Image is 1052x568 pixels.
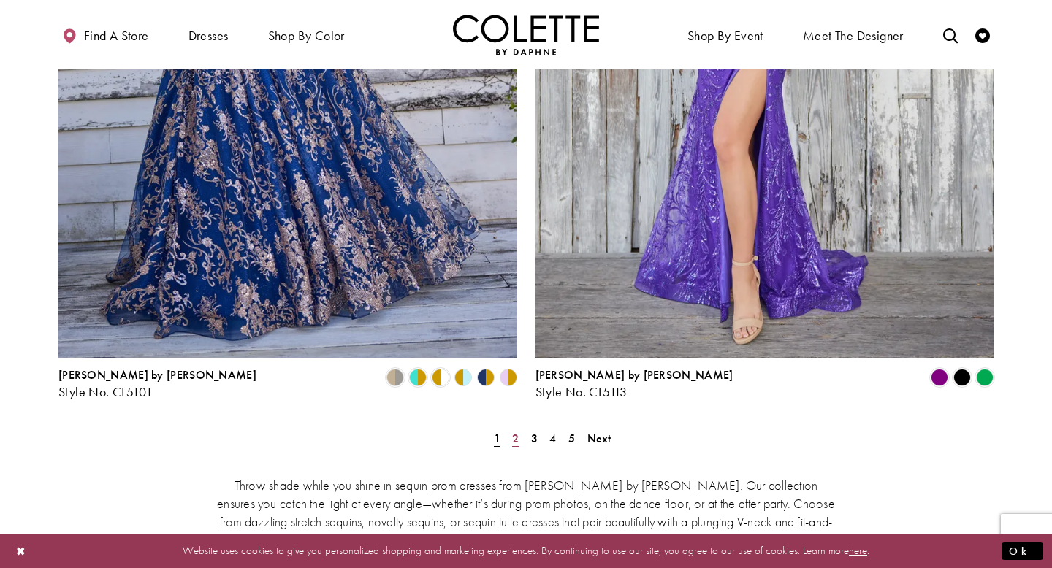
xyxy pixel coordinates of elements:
i: Black [953,369,971,386]
i: Turquoise/Gold [409,369,427,386]
i: Light Blue/Gold [454,369,472,386]
a: Meet the designer [799,15,907,55]
span: [PERSON_NAME] by [PERSON_NAME] [535,367,733,383]
i: Emerald [976,369,994,386]
span: Meet the designer [803,28,904,43]
span: 1 [494,431,500,446]
img: Colette by Daphne [453,15,599,55]
span: Shop by color [264,15,348,55]
i: Gold/Pewter [386,369,404,386]
span: Find a store [84,28,149,43]
span: 2 [512,431,519,446]
button: Submit Dialog [1002,542,1043,560]
i: Gold/White [432,369,449,386]
span: Dresses [188,28,229,43]
span: [PERSON_NAME] by [PERSON_NAME] [58,367,256,383]
a: Page 4 [545,428,560,449]
span: Style No. CL5101 [58,383,153,400]
span: 4 [549,431,556,446]
span: Current Page [489,428,505,449]
i: Lilac/Gold [500,369,517,386]
a: Page 5 [564,428,579,449]
i: Purple [931,369,948,386]
a: Visit Home Page [453,15,599,55]
a: Page 2 [508,428,523,449]
p: Website uses cookies to give you personalized shopping and marketing experiences. By continuing t... [105,541,947,561]
a: Toggle search [939,15,961,55]
span: Dresses [185,15,232,55]
span: Shop by color [268,28,345,43]
span: Shop By Event [687,28,763,43]
a: Page 3 [527,428,542,449]
span: Next [587,431,611,446]
span: 5 [568,431,575,446]
div: Colette by Daphne Style No. CL5101 [58,369,256,399]
a: Find a store [58,15,152,55]
span: Style No. CL5113 [535,383,628,400]
a: Next Page [583,428,616,449]
a: here [849,543,867,558]
i: Navy/Gold [477,369,495,386]
span: Shop By Event [684,15,767,55]
a: Check Wishlist [972,15,994,55]
div: Colette by Daphne Style No. CL5113 [535,369,733,399]
button: Close Dialog [9,538,34,564]
span: 3 [531,431,538,446]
